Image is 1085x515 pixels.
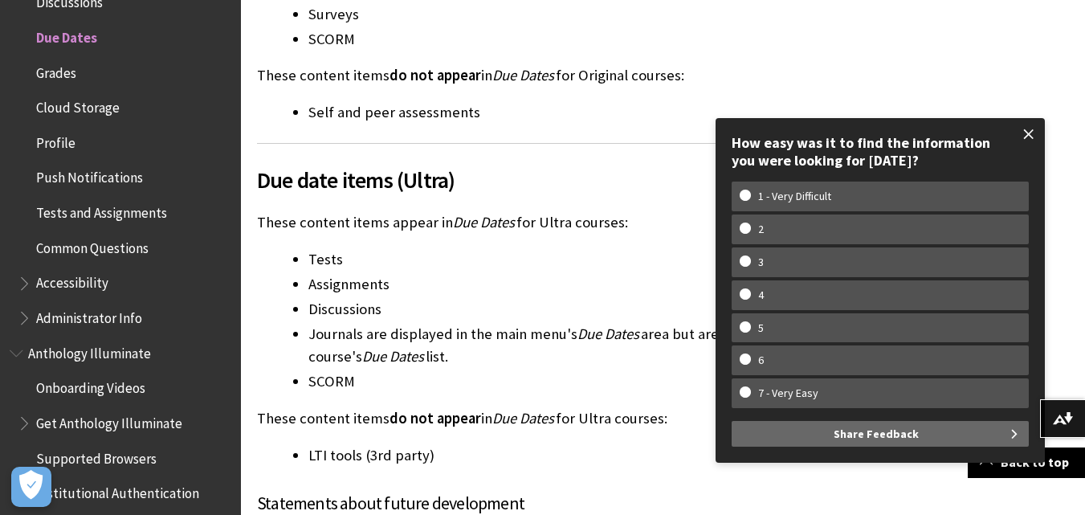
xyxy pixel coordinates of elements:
[257,163,831,197] span: Due date items (Ultra)
[834,421,919,447] span: Share Feedback
[36,410,182,431] span: Get Anthology Illuminate
[740,386,837,400] w-span: 7 - Very Easy
[257,212,831,233] p: These content items appear in for Ultra courses:
[36,375,145,397] span: Onboarding Videos
[308,298,831,321] li: Discussions
[308,3,831,26] li: Surveys
[732,421,1029,447] button: Share Feedback
[36,129,75,151] span: Profile
[308,248,831,271] li: Tests
[308,28,831,51] li: SCORM
[36,94,120,116] span: Cloud Storage
[308,444,831,467] li: LTI tools (3rd party)
[740,223,782,236] w-span: 2
[740,288,782,302] w-span: 4
[968,448,1085,477] a: Back to top
[36,270,108,292] span: Accessibility
[740,321,782,335] w-span: 5
[36,165,143,186] span: Push Notifications
[390,409,481,427] span: do not appear
[257,65,831,86] p: These content items in for Original courses:
[740,354,782,367] w-span: 6
[11,467,51,507] button: Open Preferences
[308,323,831,368] li: Journals are displayed in the main menu's area but aren't displayed in a course's list.
[308,273,831,296] li: Assignments
[453,213,515,231] span: Due Dates
[36,305,142,326] span: Administrator Info
[492,66,554,84] span: Due Dates
[308,370,831,393] li: SCORM
[257,408,831,429] p: These content items in for Ultra courses:
[492,409,554,427] span: Due Dates
[36,24,97,46] span: Due Dates
[577,325,639,343] span: Due Dates
[36,199,167,221] span: Tests and Assignments
[28,340,151,362] span: Anthology Illuminate
[36,59,76,81] span: Grades
[390,66,481,84] span: do not appear
[740,190,850,203] w-span: 1 - Very Difficult
[740,255,782,269] w-span: 3
[36,445,157,467] span: Supported Browsers
[308,101,831,124] li: Self and peer assessments
[36,480,199,502] span: Institutional Authentication
[36,235,149,256] span: Common Questions
[362,347,424,366] span: Due Dates
[732,134,1029,169] div: How easy was it to find the information you were looking for [DATE]?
